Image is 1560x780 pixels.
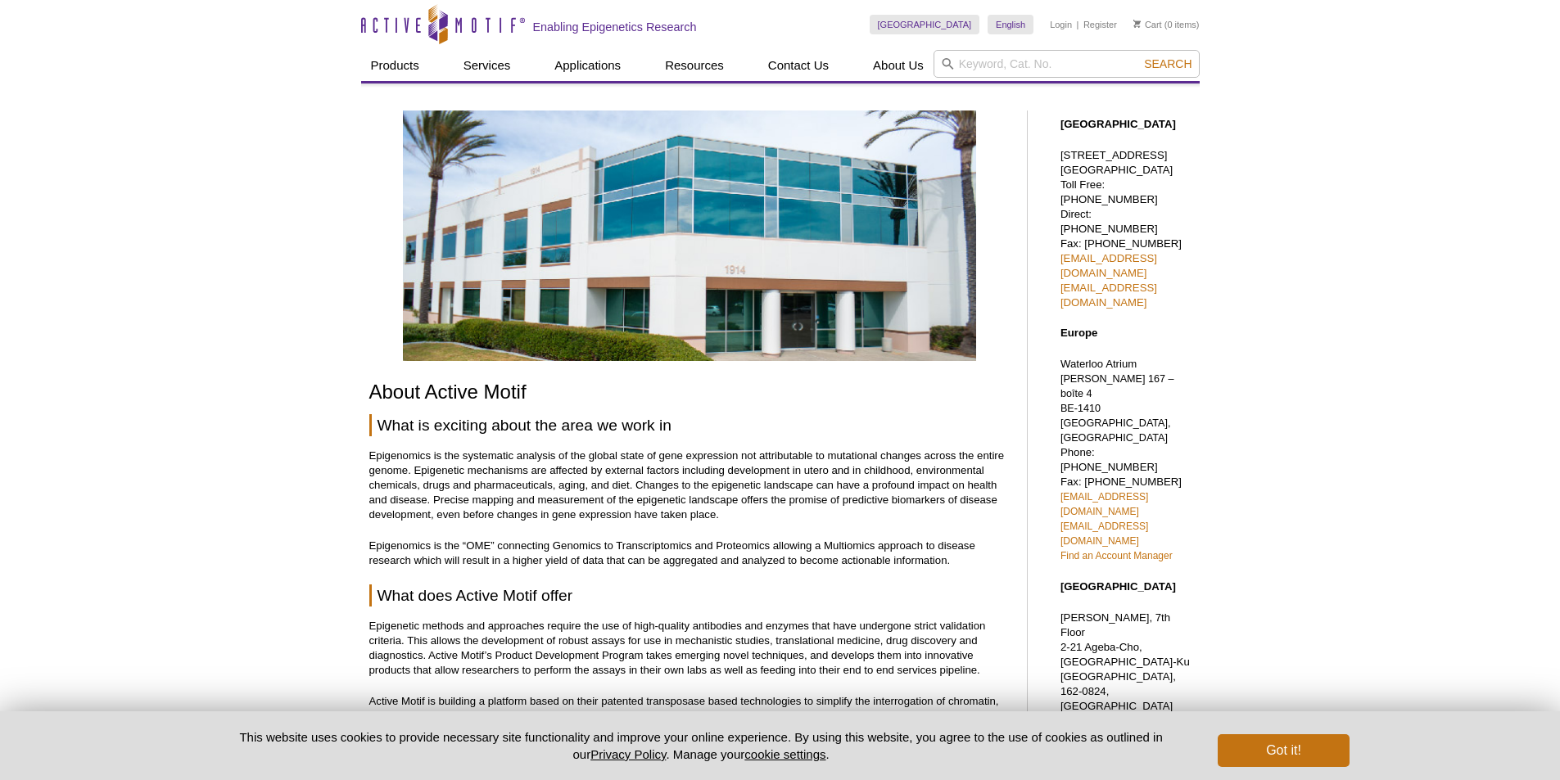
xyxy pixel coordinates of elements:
a: Applications [545,50,631,81]
a: About Us [863,50,934,81]
p: [STREET_ADDRESS] [GEOGRAPHIC_DATA] Toll Free: [PHONE_NUMBER] Direct: [PHONE_NUMBER] Fax: [PHONE_N... [1060,148,1191,310]
input: Keyword, Cat. No. [934,50,1200,78]
h1: About Active Motif [369,381,1011,405]
p: This website uses cookies to provide necessary site functionality and improve your online experie... [211,728,1191,763]
a: Cart [1133,19,1162,30]
h2: What is exciting about the area we work in [369,414,1011,436]
span: [PERSON_NAME] 167 – boîte 4 BE-1410 [GEOGRAPHIC_DATA], [GEOGRAPHIC_DATA] [1060,373,1174,444]
p: Epigenomics is the systematic analysis of the global state of gene expression not attributable to... [369,449,1011,522]
a: [EMAIL_ADDRESS][DOMAIN_NAME] [1060,282,1157,309]
img: Your Cart [1133,20,1141,28]
p: Epigenomics is the “OME” connecting Genomics to Transcriptomics and Proteomics allowing a Multiom... [369,539,1011,568]
li: | [1077,15,1079,34]
a: Services [454,50,521,81]
a: Contact Us [758,50,839,81]
a: [EMAIL_ADDRESS][DOMAIN_NAME] [1060,521,1148,547]
a: Products [361,50,429,81]
button: cookie settings [744,747,825,761]
a: Find an Account Manager [1060,550,1173,561]
strong: [GEOGRAPHIC_DATA] [1060,580,1176,593]
a: Register [1083,19,1117,30]
p: Waterloo Atrium Phone: [PHONE_NUMBER] Fax: [PHONE_NUMBER] [1060,357,1191,563]
p: Epigenetic methods and approaches require the use of high-quality antibodies and enzymes that hav... [369,619,1011,678]
a: Login [1050,19,1072,30]
h2: What does Active Motif offer [369,584,1011,606]
strong: Europe [1060,327,1097,339]
a: [EMAIL_ADDRESS][DOMAIN_NAME] [1060,491,1148,517]
a: [GEOGRAPHIC_DATA] [870,15,980,34]
a: English [988,15,1033,34]
li: (0 items) [1133,15,1200,34]
button: Got it! [1218,734,1349,767]
a: Resources [655,50,734,81]
a: Privacy Policy [590,747,666,761]
button: Search [1139,56,1196,71]
strong: [GEOGRAPHIC_DATA] [1060,118,1176,130]
span: Search [1144,57,1191,70]
h2: Enabling Epigenetics Research [533,20,697,34]
p: Active Motif is building a platform based on their patented transposase based technologies to sim... [369,694,1011,753]
a: [EMAIL_ADDRESS][DOMAIN_NAME] [1060,252,1157,279]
